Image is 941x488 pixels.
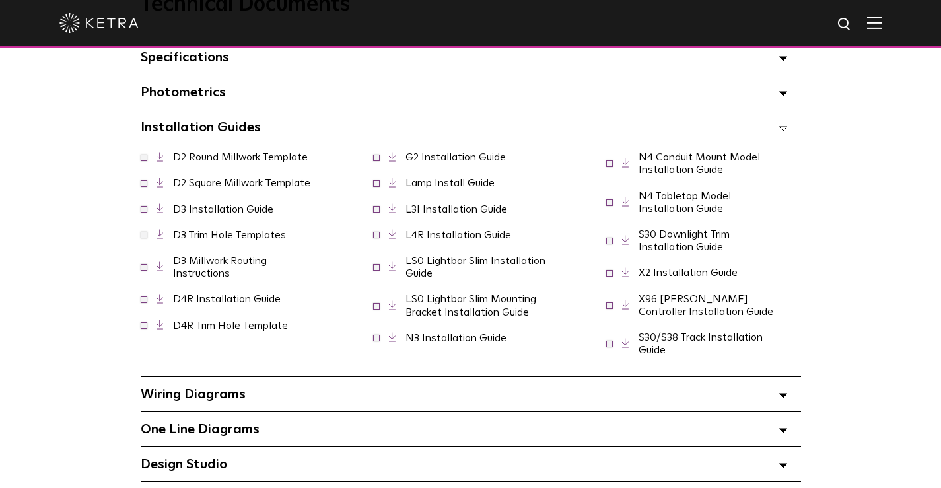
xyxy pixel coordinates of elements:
a: D4R Installation Guide [173,294,281,304]
a: G2 Installation Guide [405,152,506,162]
span: Installation Guides [141,121,261,134]
a: LS0 Lightbar Slim Installation Guide [405,256,545,279]
a: L4R Installation Guide [405,230,511,240]
a: N4 Conduit Mount Model Installation Guide [639,152,760,175]
img: search icon [837,17,853,33]
a: LS0 Lightbar Slim Mounting Bracket Installation Guide [405,294,536,317]
a: D2 Round Millwork Template [173,152,308,162]
a: D3 Millwork Routing Instructions [173,256,267,279]
a: X96 [PERSON_NAME] Controller Installation Guide [639,294,773,317]
a: N3 Installation Guide [405,333,506,343]
span: One Line Diagrams [141,423,260,436]
img: Hamburger%20Nav.svg [867,17,882,29]
a: D3 Trim Hole Templates [173,230,286,240]
a: Lamp Install Guide [405,178,495,188]
a: L3I Installation Guide [405,204,507,215]
span: Specifications [141,51,229,64]
a: X2 Installation Guide [639,267,738,278]
span: Wiring Diagrams [141,388,246,401]
a: N4 Tabletop Model Installation Guide [639,191,731,214]
img: ketra-logo-2019-white [59,13,139,33]
a: D3 Installation Guide [173,204,273,215]
a: D4R Trim Hole Template [173,320,288,331]
a: S30 Downlight Trim Installation Guide [639,229,730,252]
a: D2 Square Millwork Template [173,178,310,188]
a: S30/S38 Track Installation Guide [639,332,763,355]
span: Design Studio [141,458,227,471]
span: Photometrics [141,86,226,99]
